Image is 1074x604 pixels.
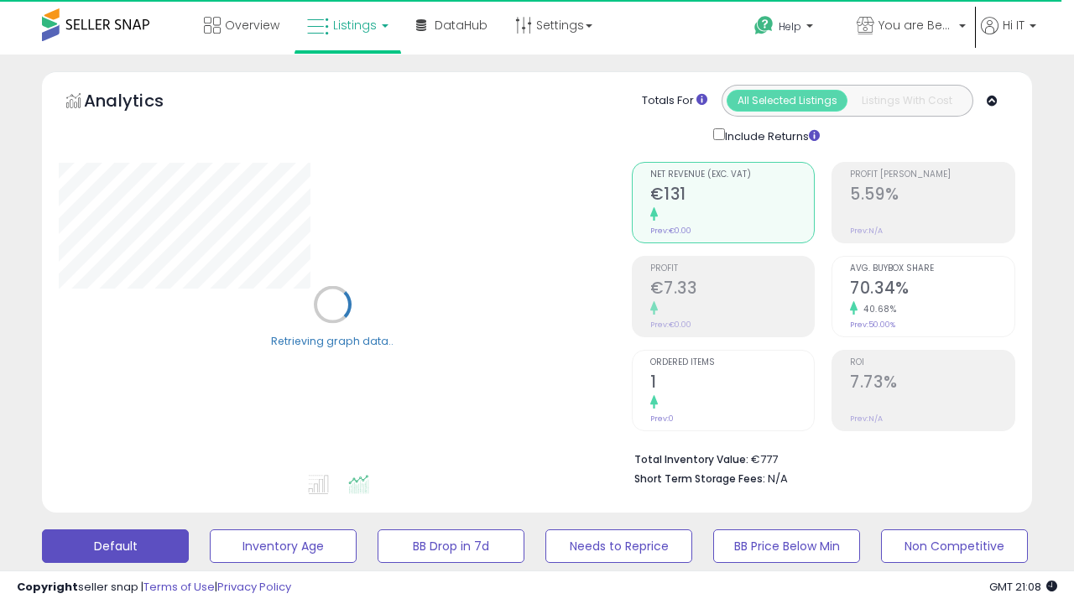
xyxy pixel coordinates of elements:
[650,170,815,180] span: Net Revenue (Exc. VAT)
[634,448,1004,468] li: €777
[981,17,1036,55] a: Hi IT
[650,264,815,273] span: Profit
[545,529,692,563] button: Needs to Reprice
[642,93,707,109] div: Totals For
[210,529,357,563] button: Inventory Age
[850,372,1014,395] h2: 7.73%
[435,17,487,34] span: DataHub
[17,580,291,596] div: seller snap | |
[779,19,801,34] span: Help
[850,279,1014,301] h2: 70.34%
[650,372,815,395] h2: 1
[727,90,847,112] button: All Selected Listings
[847,90,967,112] button: Listings With Cost
[713,529,860,563] button: BB Price Below Min
[650,279,815,301] h2: €7.33
[850,414,883,424] small: Prev: N/A
[850,320,895,330] small: Prev: 50.00%
[271,333,394,348] div: Retrieving graph data..
[378,529,524,563] button: BB Drop in 7d
[42,529,189,563] button: Default
[634,471,765,486] b: Short Term Storage Fees:
[989,579,1057,595] span: 2025-10-11 21:08 GMT
[850,226,883,236] small: Prev: N/A
[850,264,1014,273] span: Avg. Buybox Share
[881,529,1028,563] button: Non Competitive
[650,320,691,330] small: Prev: €0.00
[217,579,291,595] a: Privacy Policy
[850,358,1014,367] span: ROI
[143,579,215,595] a: Terms of Use
[741,3,842,55] a: Help
[333,17,377,34] span: Listings
[701,125,839,145] div: Include Returns
[1003,17,1024,34] span: Hi IT
[858,303,896,315] small: 40.68%
[650,185,815,207] h2: €131
[84,89,196,117] h5: Analytics
[753,15,774,36] i: Get Help
[650,358,815,367] span: Ordered Items
[850,185,1014,207] h2: 5.59%
[850,170,1014,180] span: Profit [PERSON_NAME]
[650,414,674,424] small: Prev: 0
[768,471,788,487] span: N/A
[650,226,691,236] small: Prev: €0.00
[634,452,748,466] b: Total Inventory Value:
[17,579,78,595] strong: Copyright
[878,17,954,34] span: You are Beautiful (IT)
[225,17,279,34] span: Overview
